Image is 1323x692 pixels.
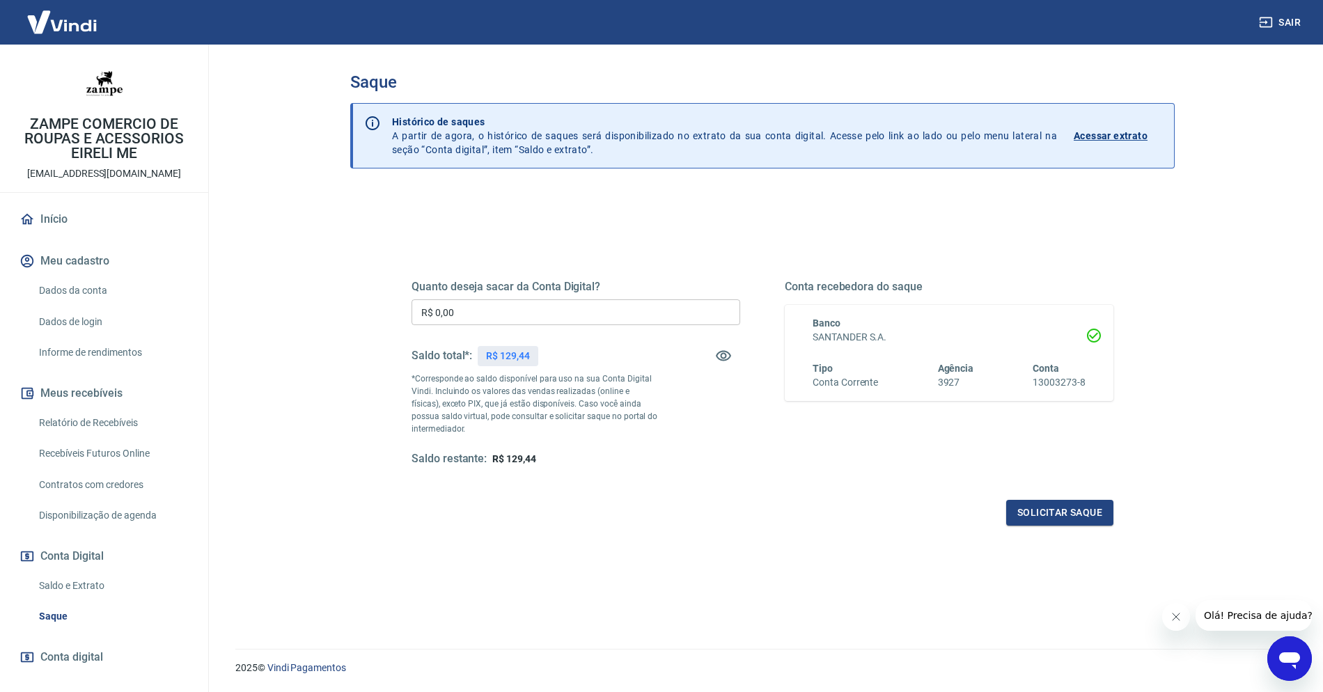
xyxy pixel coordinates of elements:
h6: SANTANDER S.A. [813,330,1086,345]
h5: Saldo total*: [412,349,472,363]
h6: Conta Corrente [813,375,878,390]
a: Informe de rendimentos [33,338,191,367]
a: Saldo e Extrato [33,572,191,600]
p: ZAMPE COMERCIO DE ROUPAS E ACESSORIOS EIRELI ME [11,117,197,161]
p: *Corresponde ao saldo disponível para uso na sua Conta Digital Vindi. Incluindo os valores das ve... [412,372,658,435]
span: Banco [813,317,840,329]
p: R$ 129,44 [486,349,530,363]
h5: Quanto deseja sacar da Conta Digital? [412,280,740,294]
a: Dados de login [33,308,191,336]
button: Meu cadastro [17,246,191,276]
h6: 3927 [938,375,974,390]
a: Recebíveis Futuros Online [33,439,191,468]
a: Vindi Pagamentos [267,662,346,673]
a: Saque [33,602,191,631]
span: R$ 129,44 [492,453,536,464]
p: A partir de agora, o histórico de saques será disponibilizado no extrato da sua conta digital. Ac... [392,115,1057,157]
p: Acessar extrato [1074,129,1148,143]
p: 2025 © [235,661,1290,675]
h5: Saldo restante: [412,452,487,466]
iframe: Message from company [1196,600,1312,631]
h5: Conta recebedora do saque [785,280,1113,294]
iframe: Close message [1162,603,1190,631]
button: Sair [1256,10,1306,36]
a: Relatório de Recebíveis [33,409,191,437]
button: Solicitar saque [1006,500,1113,526]
img: Vindi [17,1,107,43]
span: Agência [938,363,974,374]
span: Olá! Precisa de ajuda? [8,10,117,21]
p: Histórico de saques [392,115,1057,129]
p: [EMAIL_ADDRESS][DOMAIN_NAME] [27,166,181,181]
h6: 13003273-8 [1033,375,1086,390]
h3: Saque [350,72,1175,92]
span: Conta digital [40,647,103,667]
button: Conta Digital [17,541,191,572]
span: Tipo [813,363,833,374]
img: 3b0c0e42-90b3-4cb6-bbb3-253411aacb6a.jpeg [77,56,132,111]
a: Dados da conta [33,276,191,305]
button: Meus recebíveis [17,378,191,409]
span: Conta [1033,363,1059,374]
a: Conta digital [17,642,191,673]
a: Disponibilização de agenda [33,501,191,530]
a: Início [17,204,191,235]
iframe: Button to launch messaging window [1267,636,1312,681]
a: Contratos com credores [33,471,191,499]
a: Acessar extrato [1074,115,1163,157]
